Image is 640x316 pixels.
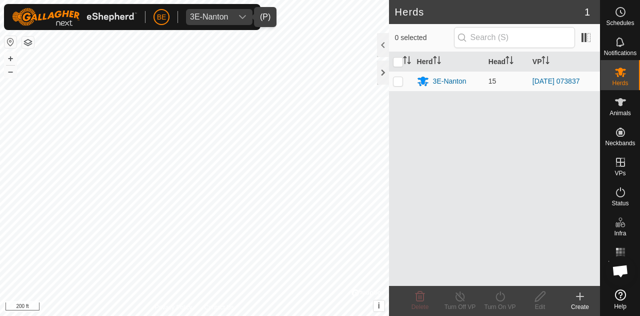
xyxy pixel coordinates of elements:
span: Infra [614,230,626,236]
p-sorticon: Activate to sort [505,58,513,66]
a: Contact Us [204,303,233,312]
span: Animals [609,110,631,116]
span: VPs [614,170,625,176]
p-sorticon: Activate to sort [433,58,441,66]
a: Privacy Policy [155,303,192,312]
span: Neckbands [605,140,635,146]
span: Delete [411,303,429,310]
div: Turn On VP [480,302,520,311]
p-sorticon: Activate to sort [403,58,411,66]
th: VP [528,52,600,72]
p-sorticon: Activate to sort [541,58,549,66]
button: i [373,300,384,311]
span: Schedules [606,20,634,26]
button: – [4,66,16,78]
span: 3E-Nanton [186,9,232,25]
div: 3E-Nanton [433,76,466,87]
h2: Herds [395,6,584,18]
button: + [4,53,16,65]
span: 1 [584,5,590,20]
img: Gallagher Logo [12,8,137,26]
div: Edit [520,302,560,311]
span: BE [157,12,166,23]
div: 3E-Nanton [190,13,228,21]
button: Map Layers [22,37,34,49]
th: Head [484,52,528,72]
span: Heatmap [608,260,632,266]
button: Reset Map [4,36,16,48]
a: Help [600,285,640,313]
a: Open chat [605,256,635,286]
input: Search (S) [454,27,575,48]
span: 0 selected [395,33,454,43]
span: Notifications [604,50,636,56]
div: Create [560,302,600,311]
span: i [377,301,379,310]
span: 15 [488,77,496,85]
a: [DATE] 073837 [532,77,580,85]
span: Help [614,303,626,309]
div: dropdown trigger [232,9,252,25]
span: Herds [612,80,628,86]
th: Herd [413,52,484,72]
div: Turn Off VP [440,302,480,311]
span: Status [611,200,628,206]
